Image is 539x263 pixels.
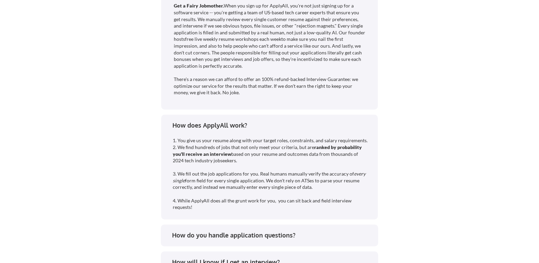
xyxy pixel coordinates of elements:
[173,137,369,211] div: 1. You give us your resume along with your target roles, constraints, and salary requirements. 2....
[172,121,372,130] div: How does ApplyAll work?
[173,144,363,157] strong: ranked by probability you'll receive an interview
[174,3,224,9] strong: Get a Fairy Jobmother.
[173,171,367,183] em: every single
[172,231,372,240] div: How do you handle application questions?
[185,36,281,42] a: free live weekly resume workshops each week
